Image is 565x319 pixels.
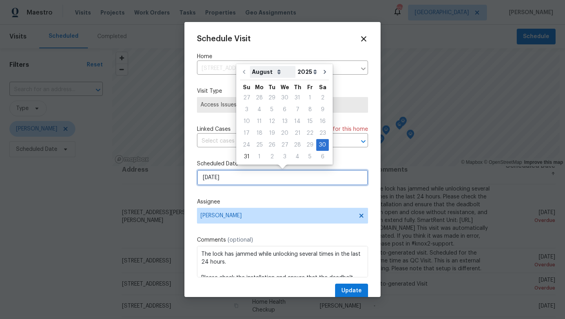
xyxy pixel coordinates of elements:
div: 27 [240,92,253,103]
abbr: Wednesday [281,84,289,90]
div: 2 [316,92,329,103]
abbr: Friday [307,84,313,90]
div: 13 [278,116,291,127]
div: Tue Aug 26 2025 [266,139,278,151]
button: Go to next month [319,64,331,80]
div: 27 [278,139,291,150]
span: Schedule Visit [197,35,251,43]
div: 16 [316,116,329,127]
div: 15 [304,116,316,127]
div: 28 [291,139,304,150]
div: Tue Jul 29 2025 [266,92,278,104]
label: Comments [197,236,368,244]
span: Access Issues [200,101,365,109]
abbr: Monday [255,84,264,90]
div: 4 [253,104,266,115]
div: Sat Aug 09 2025 [316,104,329,115]
input: Enter in an address [197,62,356,75]
div: 7 [291,104,304,115]
div: Tue Sep 02 2025 [266,151,278,163]
label: Assignee [197,198,368,206]
div: 14 [291,116,304,127]
div: Fri Sep 05 2025 [304,151,316,163]
div: Sun Aug 03 2025 [240,104,253,115]
div: 1 [253,151,266,162]
div: 11 [253,116,266,127]
span: Linked Cases [197,125,231,133]
div: Tue Aug 19 2025 [266,127,278,139]
div: Wed Aug 20 2025 [278,127,291,139]
div: 24 [240,139,253,150]
div: Sun Aug 10 2025 [240,115,253,127]
div: Tue Aug 12 2025 [266,115,278,127]
abbr: Sunday [243,84,250,90]
div: 17 [240,128,253,139]
span: [PERSON_NAME] [200,213,354,219]
div: 4 [291,151,304,162]
select: Month [250,66,295,78]
div: 25 [253,139,266,150]
div: Wed Aug 27 2025 [278,139,291,151]
div: Mon Aug 18 2025 [253,127,266,139]
div: 31 [240,151,253,162]
div: Fri Aug 15 2025 [304,115,316,127]
button: Go to previous month [238,64,250,80]
div: 31 [291,92,304,103]
div: 1 [304,92,316,103]
div: 5 [304,151,316,162]
div: 21 [291,128,304,139]
div: Sat Sep 06 2025 [316,151,329,163]
div: Fri Aug 29 2025 [304,139,316,151]
input: Select cases [197,135,346,147]
div: 3 [240,104,253,115]
div: Fri Aug 22 2025 [304,127,316,139]
div: Sun Aug 24 2025 [240,139,253,151]
div: Thu Aug 07 2025 [291,104,304,115]
div: 30 [278,92,291,103]
div: 29 [266,92,278,103]
div: Sat Aug 23 2025 [316,127,329,139]
span: Close [359,35,368,43]
div: 5 [266,104,278,115]
textarea: The lock has jammed while unlocking several times in the last 24 hours. Please check the installa... [197,246,368,277]
div: Thu Aug 14 2025 [291,115,304,127]
div: 12 [266,116,278,127]
div: Sun Aug 31 2025 [240,151,253,163]
div: Wed Aug 06 2025 [278,104,291,115]
div: Fri Aug 08 2025 [304,104,316,115]
div: Mon Aug 04 2025 [253,104,266,115]
span: (optional) [228,237,253,243]
div: 6 [278,104,291,115]
div: 20 [278,128,291,139]
div: Thu Jul 31 2025 [291,92,304,104]
div: Sun Aug 17 2025 [240,127,253,139]
div: 30 [316,139,329,150]
div: Wed Aug 13 2025 [278,115,291,127]
div: 2 [266,151,278,162]
div: 19 [266,128,278,139]
label: Visit Type [197,87,368,95]
div: Sat Aug 02 2025 [316,92,329,104]
div: Sat Aug 30 2025 [316,139,329,151]
abbr: Thursday [294,84,301,90]
div: 28 [253,92,266,103]
div: Wed Sep 03 2025 [278,151,291,163]
div: Thu Aug 28 2025 [291,139,304,151]
div: Mon Aug 11 2025 [253,115,266,127]
div: Mon Jul 28 2025 [253,92,266,104]
div: Sun Jul 27 2025 [240,92,253,104]
div: 8 [304,104,316,115]
div: Thu Aug 21 2025 [291,127,304,139]
div: 10 [240,116,253,127]
label: Scheduled Date [197,160,368,168]
label: Home [197,53,368,60]
div: Fri Aug 01 2025 [304,92,316,104]
abbr: Tuesday [268,84,275,90]
div: Wed Jul 30 2025 [278,92,291,104]
div: 26 [266,139,278,150]
div: 22 [304,128,316,139]
button: Update [335,284,368,298]
div: 29 [304,139,316,150]
div: Mon Sep 01 2025 [253,151,266,163]
div: 9 [316,104,329,115]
